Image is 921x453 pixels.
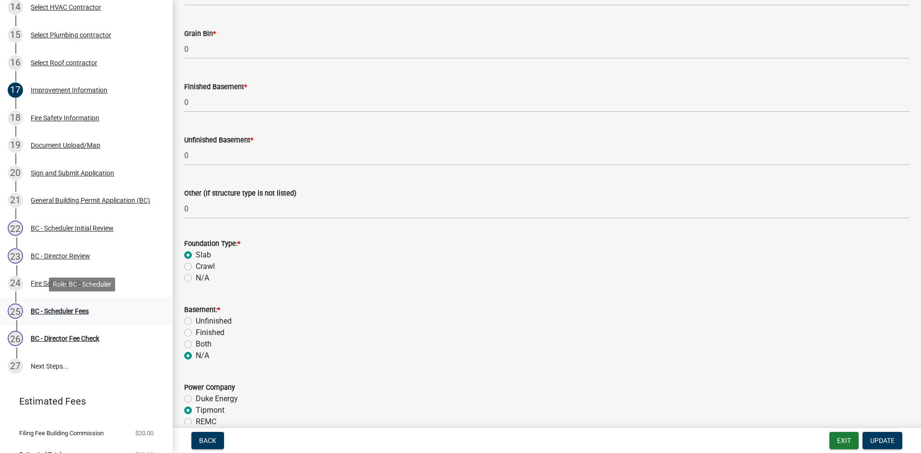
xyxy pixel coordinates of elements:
[184,31,216,37] label: Grain Bin
[829,432,859,449] button: Exit
[31,225,114,232] div: BC - Scheduler Initial Review
[8,248,23,264] div: 23
[184,137,253,144] label: Unfinished Basement
[31,280,99,287] div: Fire Safety Notification
[199,437,216,444] span: Back
[196,416,216,428] label: REMC
[196,261,215,272] label: Crawl
[8,27,23,43] div: 15
[196,405,224,416] label: Tipmont
[31,253,90,259] div: BC - Director Review
[31,115,99,121] div: Fire Safety Information
[8,303,23,319] div: 25
[19,430,104,436] span: Filing Fee Building Commission
[196,272,209,284] label: N/A
[184,307,220,314] label: Basement:
[8,331,23,346] div: 26
[196,327,224,338] label: Finished
[184,384,235,391] label: Power Company
[31,32,111,38] div: Select Plumbing contractor
[196,338,212,350] label: Both
[8,392,157,411] a: Estimated Fees
[8,359,23,374] div: 27
[196,393,238,405] label: Duke Energy
[8,276,23,291] div: 24
[196,350,209,361] label: N/A
[31,4,101,11] div: Select HVAC Contractor
[31,142,100,149] div: Document Upload/Map
[135,430,153,436] span: $20.00
[862,432,902,449] button: Update
[8,138,23,153] div: 19
[184,190,296,197] label: Other (If structure type is not listed)
[870,437,895,444] span: Update
[184,84,247,91] label: Finished Basement
[8,110,23,126] div: 18
[31,170,114,176] div: Sign and Submit Application
[196,315,232,327] label: Unfinished
[8,165,23,181] div: 20
[184,241,240,247] label: Foundation Type:
[31,197,150,204] div: General Building Permit Application (BC)
[49,278,115,291] div: Role: BC - Scheduler
[191,432,224,449] button: Back
[8,82,23,98] div: 17
[196,249,211,261] label: Slab
[8,221,23,236] div: 22
[31,335,99,342] div: BC - Director Fee Check
[31,308,89,314] div: BC - Scheduler Fees
[8,55,23,70] div: 16
[8,193,23,208] div: 21
[31,59,97,66] div: Select Roof contractor
[31,87,107,93] div: Improvement Information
